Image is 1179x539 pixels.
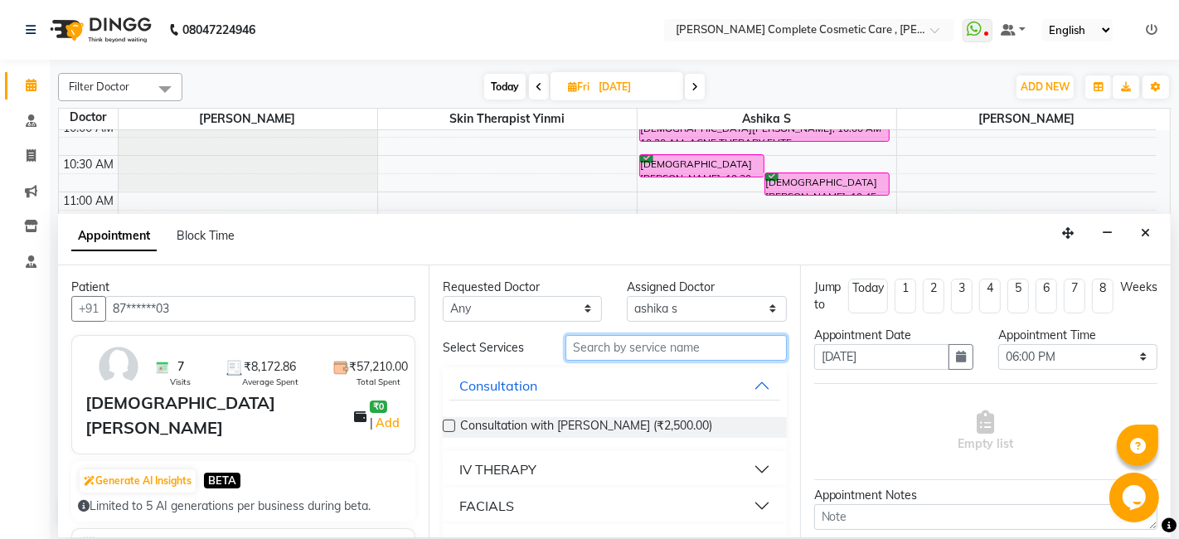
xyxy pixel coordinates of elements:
[640,155,764,177] div: [DEMOGRAPHIC_DATA][PERSON_NAME], 10:30 AM-10:50 AM, ACNE THERAPY ELITE
[951,279,973,313] li: 3
[460,417,712,438] span: Consultation with [PERSON_NAME] (₹2,500.00)
[565,335,786,361] input: Search by service name
[119,109,377,129] span: [PERSON_NAME]
[170,376,191,388] span: Visits
[373,413,402,433] a: Add
[594,75,677,100] input: 2025-09-05
[459,459,536,479] div: IV THERAPY
[923,279,944,313] li: 2
[95,342,143,391] img: avatar
[71,279,415,296] div: Patient
[182,7,255,53] b: 08047224946
[349,358,408,376] span: ₹57,210.00
[177,228,235,243] span: Block Time
[897,109,1157,129] span: [PERSON_NAME]
[244,358,296,376] span: ₹8,172.86
[357,376,400,388] span: Total Spent
[370,413,402,433] span: |
[459,376,537,396] div: Consultation
[105,296,415,322] input: Search by Name/Mobile/Email/Code
[814,327,973,344] div: Appointment Date
[71,221,157,251] span: Appointment
[1120,279,1157,296] div: Weeks
[1016,75,1074,99] button: ADD NEW
[1109,473,1162,522] iframe: chat widget
[242,376,298,388] span: Average Spent
[814,487,1157,504] div: Appointment Notes
[78,498,409,515] div: Limited to 5 AI generations per business during beta.
[370,401,387,414] span: ₹0
[1036,279,1057,313] li: 6
[1021,80,1070,93] span: ADD NEW
[638,109,896,129] span: ashika s
[71,296,106,322] button: +91
[640,119,889,141] div: [DEMOGRAPHIC_DATA][PERSON_NAME], 10:00 AM-10:20 AM, ACNE THERAPY ELITE
[449,454,779,484] button: IV THERAPY
[430,339,553,357] div: Select Services
[564,80,594,93] span: Fri
[42,7,156,53] img: logo
[814,279,842,313] div: Jump to
[61,192,118,210] div: 11:00 AM
[627,279,786,296] div: Assigned Doctor
[449,491,779,521] button: FACIALS
[958,410,1013,453] span: Empty list
[85,391,354,440] div: [DEMOGRAPHIC_DATA][PERSON_NAME]
[443,279,602,296] div: Requested Doctor
[449,371,779,401] button: Consultation
[484,74,526,100] span: Today
[204,473,240,488] span: BETA
[1007,279,1029,313] li: 5
[814,344,949,370] input: yyyy-mm-dd
[80,469,196,493] button: Generate AI Insights
[765,173,889,195] div: [DEMOGRAPHIC_DATA][PERSON_NAME], 10:45 AM-11:05 AM, DERMA PLANNING BASIC
[177,358,184,376] span: 7
[1092,279,1113,313] li: 8
[459,496,514,516] div: FACIALS
[998,327,1157,344] div: Appointment Time
[69,80,129,93] span: Filter Doctor
[1133,221,1157,246] button: Close
[979,279,1001,313] li: 4
[61,156,118,173] div: 10:30 AM
[895,279,916,313] li: 1
[378,109,637,129] span: skin therapist yinmi
[59,109,118,126] div: Doctor
[852,279,884,297] div: Today
[1064,279,1085,313] li: 7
